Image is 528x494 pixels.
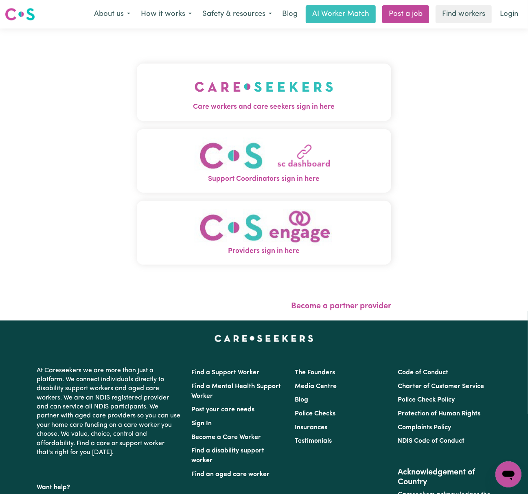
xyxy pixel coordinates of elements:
[495,461,521,487] iframe: Button to launch messaging window
[495,5,523,23] a: Login
[192,420,212,427] a: Sign In
[37,480,182,492] p: Want help?
[398,397,455,403] a: Police Check Policy
[277,5,302,23] a: Blog
[398,411,480,417] a: Protection of Human Rights
[37,363,182,461] p: At Careseekers we are more than just a platform. We connect individuals directly to disability su...
[5,7,35,22] img: Careseekers logo
[398,369,448,376] a: Code of Conduct
[192,406,255,413] a: Post your care needs
[192,448,265,464] a: Find a disability support worker
[398,383,484,390] a: Charter of Customer Service
[295,397,308,403] a: Blog
[291,302,391,310] a: Become a partner provider
[137,201,391,265] button: Providers sign in here
[192,369,260,376] a: Find a Support Worker
[137,102,391,112] span: Care workers and care seekers sign in here
[197,6,277,23] button: Safety & resources
[89,6,136,23] button: About us
[295,369,335,376] a: The Founders
[306,5,376,23] a: AI Worker Match
[192,471,270,478] a: Find an aged care worker
[137,129,391,193] button: Support Coordinators sign in here
[295,438,332,444] a: Testimonials
[382,5,429,23] a: Post a job
[137,246,391,257] span: Providers sign in here
[192,383,281,400] a: Find a Mental Health Support Worker
[5,5,35,24] a: Careseekers logo
[192,434,261,441] a: Become a Care Worker
[398,438,464,444] a: NDIS Code of Conduct
[295,424,327,431] a: Insurances
[398,468,491,487] h2: Acknowledgement of Country
[295,383,337,390] a: Media Centre
[136,6,197,23] button: How it works
[398,424,451,431] a: Complaints Policy
[215,335,313,342] a: Careseekers home page
[295,411,335,417] a: Police Checks
[436,5,492,23] a: Find workers
[137,64,391,121] button: Care workers and care seekers sign in here
[137,174,391,184] span: Support Coordinators sign in here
